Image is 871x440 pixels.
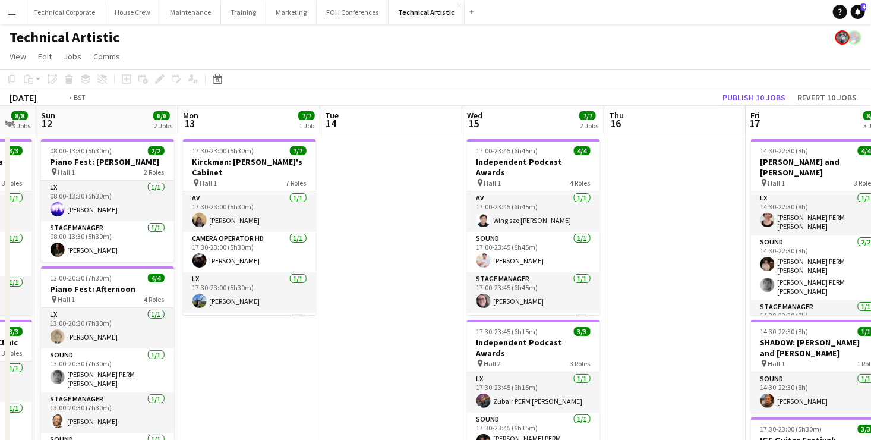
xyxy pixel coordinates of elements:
span: 4 [861,3,866,11]
button: Marketing [266,1,317,24]
button: House Crew [105,1,160,24]
a: View [5,49,31,64]
button: Technical Artistic [389,1,465,24]
button: Maintenance [160,1,221,24]
app-user-avatar: Krisztian PERM Vass [835,30,850,45]
button: FOH Conferences [317,1,389,24]
button: Training [221,1,266,24]
app-user-avatar: Zubair PERM Dhalla [847,30,861,45]
button: Technical Corporate [24,1,105,24]
span: Edit [38,51,52,62]
span: Comms [93,51,120,62]
div: [DATE] [10,92,37,103]
a: Comms [89,49,125,64]
h1: Technical Artistic [10,29,119,46]
a: Jobs [59,49,86,64]
span: View [10,51,26,62]
div: BST [74,93,86,102]
a: 4 [851,5,865,19]
a: Edit [33,49,56,64]
span: Jobs [64,51,81,62]
button: Publish 10 jobs [718,90,790,105]
button: Revert 10 jobs [793,90,861,105]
